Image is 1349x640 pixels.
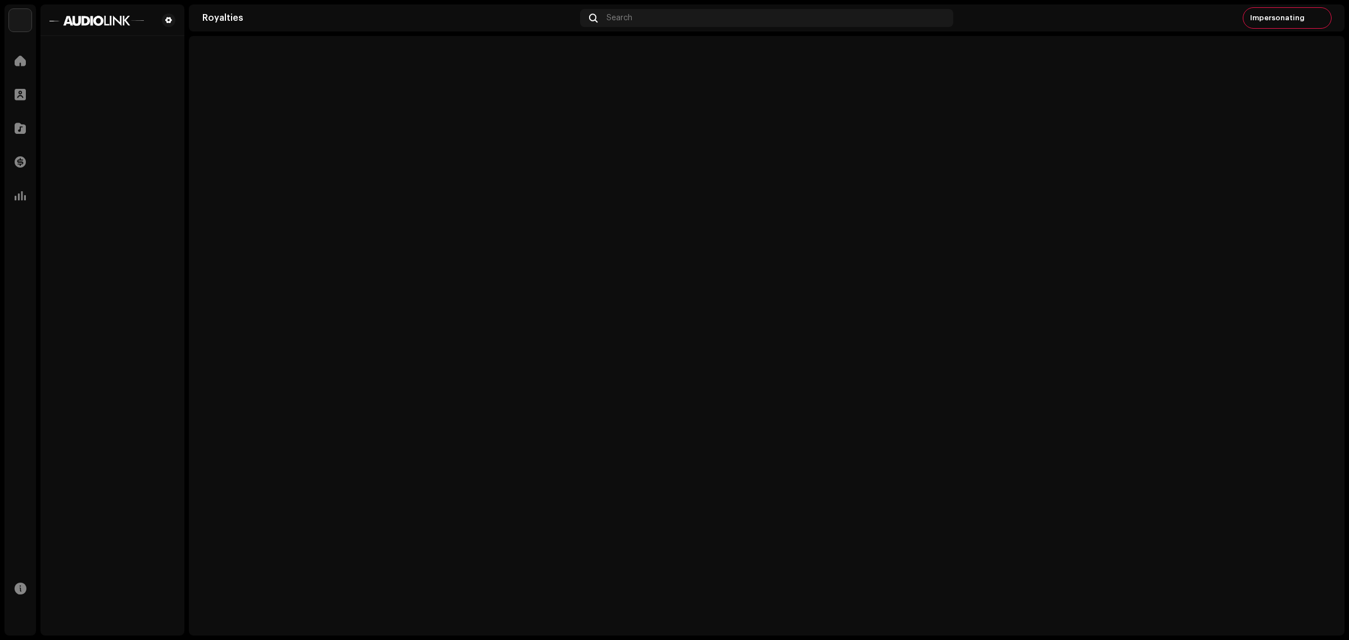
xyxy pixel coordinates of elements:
[9,9,31,31] img: 730b9dfe-18b5-4111-b483-f30b0c182d82
[1311,9,1329,27] img: e5230375-557b-4983-976e-f002d527ddd5
[49,13,144,27] img: 1601779f-85bc-4fc7-87b8-abcd1ae7544a
[202,13,576,22] div: Royalties
[1250,13,1305,22] span: Impersonating
[606,13,632,22] span: Search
